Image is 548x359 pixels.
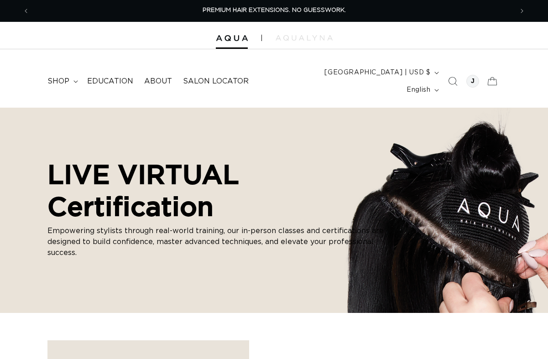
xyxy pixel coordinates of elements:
span: English [407,85,430,95]
button: Previous announcement [16,2,36,20]
p: Empowering stylists through real-world training, our in-person classes and certifications are des... [47,225,394,258]
a: About [139,71,177,92]
button: English [401,81,443,99]
span: shop [47,77,69,86]
img: aqualyna.com [276,35,333,41]
img: Aqua Hair Extensions [216,35,248,42]
span: About [144,77,172,86]
span: [GEOGRAPHIC_DATA] | USD $ [324,68,430,78]
span: Education [87,77,133,86]
a: Education [82,71,139,92]
summary: Search [443,71,463,91]
summary: shop [42,71,82,92]
button: Next announcement [512,2,532,20]
span: Salon Locator [183,77,249,86]
a: Salon Locator [177,71,254,92]
button: [GEOGRAPHIC_DATA] | USD $ [319,64,443,81]
span: PREMIUM HAIR EXTENSIONS. NO GUESSWORK. [203,7,346,13]
h2: LIVE VIRTUAL Certification [47,158,394,222]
